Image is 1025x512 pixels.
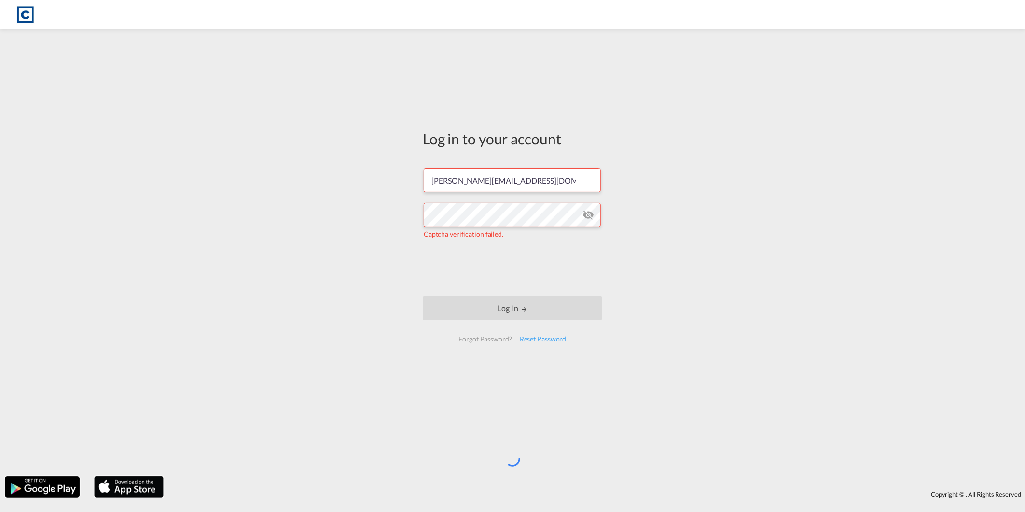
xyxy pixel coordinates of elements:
div: Copyright © . All Rights Reserved [168,486,1025,502]
img: 1fdb9190129311efbfaf67cbb4249bed.jpeg [14,4,36,26]
button: LOGIN [423,296,602,320]
md-icon: icon-eye-off [582,209,594,221]
iframe: reCAPTCHA [439,249,586,286]
img: apple.png [93,475,165,498]
img: google.png [4,475,81,498]
div: Reset Password [516,330,570,348]
div: Forgot Password? [455,330,515,348]
input: Enter email/phone number [424,168,601,192]
span: Captcha verification failed. [424,230,503,238]
div: Log in to your account [423,128,602,149]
